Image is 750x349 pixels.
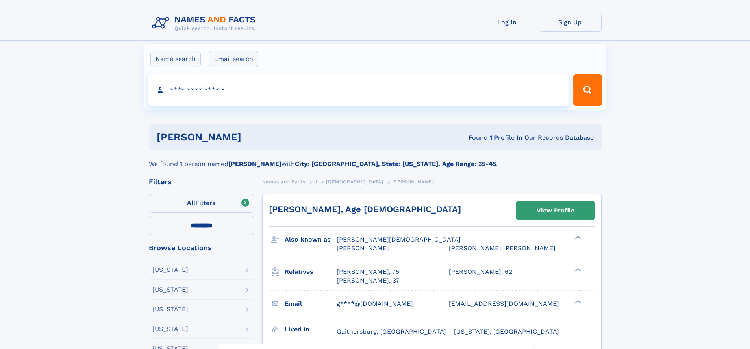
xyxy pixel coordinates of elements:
[517,201,594,220] a: View Profile
[572,267,582,272] div: ❯
[449,300,559,307] span: [EMAIL_ADDRESS][DOMAIN_NAME]
[337,328,446,335] span: Gaithersburg, [GEOGRAPHIC_DATA]
[355,133,594,142] div: Found 1 Profile In Our Records Database
[285,233,337,246] h3: Also known as
[537,201,574,220] div: View Profile
[152,306,188,312] div: [US_STATE]
[149,150,602,169] div: We found 1 person named with .
[326,179,383,185] span: [DEMOGRAPHIC_DATA]
[285,265,337,279] h3: Relatives
[476,13,539,32] a: Log In
[337,276,399,285] a: [PERSON_NAME], 37
[314,179,317,185] span: J
[337,236,461,243] span: [PERSON_NAME][DEMOGRAPHIC_DATA]
[228,160,281,168] b: [PERSON_NAME]
[152,267,188,273] div: [US_STATE]
[157,132,355,142] h1: [PERSON_NAME]
[285,323,337,336] h3: Lived in
[539,13,602,32] a: Sign Up
[152,286,188,293] div: [US_STATE]
[149,13,262,34] img: Logo Names and Facts
[337,268,399,276] a: [PERSON_NAME], 75
[326,177,383,187] a: [DEMOGRAPHIC_DATA]
[314,177,317,187] a: J
[337,244,389,252] span: [PERSON_NAME]
[285,297,337,310] h3: Email
[572,299,582,304] div: ❯
[392,179,434,185] span: [PERSON_NAME]
[454,328,559,335] span: [US_STATE], [GEOGRAPHIC_DATA]
[572,235,582,240] div: ❯
[152,326,188,332] div: [US_STATE]
[209,51,258,67] label: Email search
[148,74,570,106] input: search input
[149,178,254,185] div: Filters
[573,74,602,106] button: Search Button
[149,194,254,213] label: Filters
[150,51,201,67] label: Name search
[262,177,306,187] a: Names and Facts
[449,244,556,252] span: [PERSON_NAME] [PERSON_NAME]
[269,204,461,214] a: [PERSON_NAME], Age [DEMOGRAPHIC_DATA]
[187,199,195,207] span: All
[295,160,496,168] b: City: [GEOGRAPHIC_DATA], State: [US_STATE], Age Range: 35-45
[449,268,512,276] a: [PERSON_NAME], 62
[149,244,254,251] div: Browse Locations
